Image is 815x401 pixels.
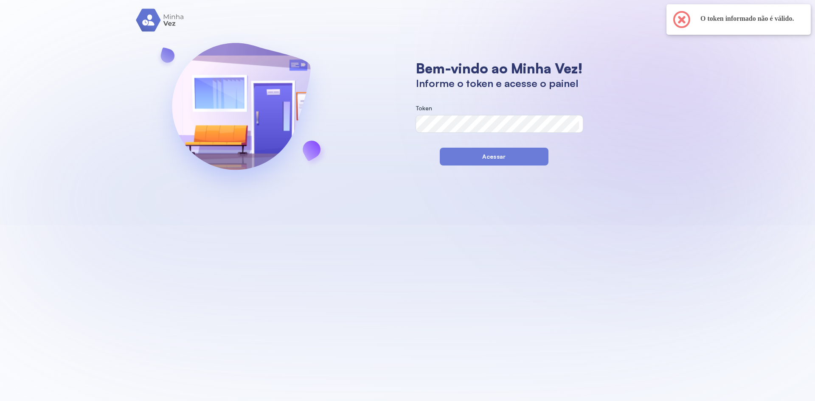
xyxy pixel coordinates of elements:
[416,77,583,90] h1: Informe o token e acesse o painel
[416,104,433,112] span: Token
[440,148,548,165] button: Acessar
[149,20,333,205] img: banner-login.svg
[416,60,583,77] h1: Bem-vindo ao Minha Vez!
[700,14,797,23] h2: O token informado não é válido.
[136,8,185,32] img: logo.svg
